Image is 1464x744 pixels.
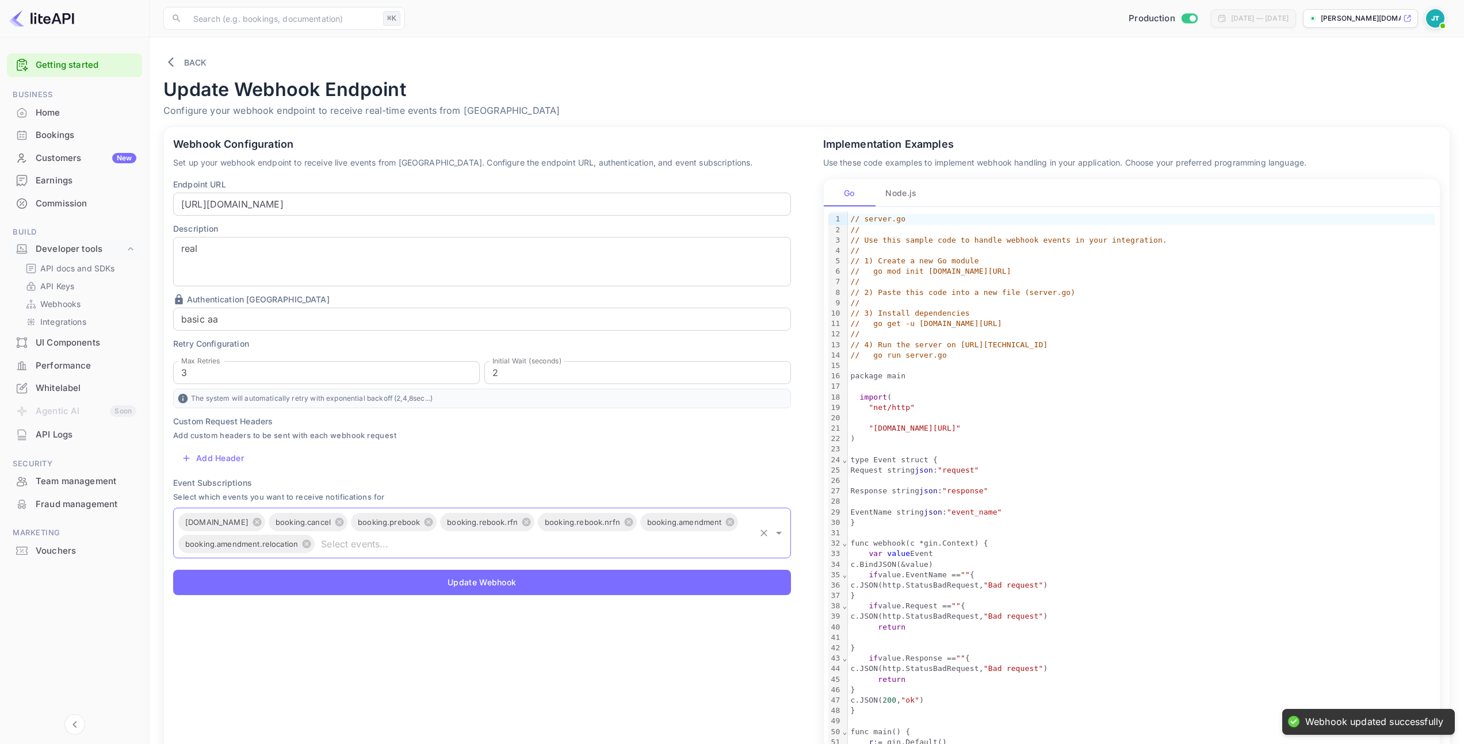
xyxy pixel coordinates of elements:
[40,262,115,274] p: API docs and SDKs
[828,402,842,413] div: 19
[823,156,1441,169] p: Use these code examples to implement webhook handling in your application. Choose your preferred ...
[828,695,842,705] div: 47
[7,124,142,147] div: Bookings
[828,664,842,674] div: 44
[36,243,125,256] div: Developer tools
[7,355,142,377] div: Performance
[173,477,791,489] p: Event Subscriptions
[828,455,842,465] div: 24
[316,536,753,552] input: Select events...
[173,338,791,350] p: Retry Configuration
[1305,716,1443,728] div: Webhook updated successfully
[538,516,627,529] span: booking.rebook.nrfn
[828,653,842,664] div: 43
[828,277,842,287] div: 7
[1321,13,1401,24] p: [PERSON_NAME][DOMAIN_NAME]...
[828,496,842,507] div: 28
[7,124,142,145] a: Bookings
[7,170,142,192] div: Earnings
[828,475,842,486] div: 26
[21,296,137,312] div: Webhooks
[848,664,1435,674] div: c.JSON(http.StatusBadRequest, )
[828,371,842,381] div: 16
[878,675,905,684] span: return
[842,654,847,662] span: Fold line
[828,319,842,329] div: 11
[828,423,842,434] div: 21
[850,340,1048,349] span: // 4) Run the server on [URL][TECHNICAL_ID]
[859,393,887,401] span: import
[7,355,142,376] a: Performance
[173,389,791,408] p: The system will automatically retry with exponential backoff ( 2 , 4 , 8 sec...)
[828,632,842,643] div: 41
[828,538,842,549] div: 32
[828,225,842,235] div: 2
[7,147,142,170] div: CustomersNew
[36,106,136,120] div: Home
[163,103,1450,117] p: Configure your webhook endpoint to receive real-time events from [GEOGRAPHIC_DATA]
[848,643,1435,653] div: }
[40,298,81,310] p: Webhooks
[842,570,847,579] span: Fold line
[828,287,842,298] div: 8
[173,308,791,331] input: Enter your secret token for authentication
[915,466,933,474] span: json
[961,570,970,579] span: ""
[984,612,1043,620] span: "Bad request"
[848,392,1435,402] div: (
[36,59,136,72] a: Getting started
[828,266,842,277] div: 6
[1426,9,1444,28] img: Julian Tabaku
[842,455,847,464] span: Fold line
[178,513,265,531] div: [DOMAIN_NAME]
[36,382,136,395] div: Whitelabel
[850,236,1167,244] span: // Use this sample code to handle webhook events in your integration.
[25,298,133,310] a: Webhooks
[163,78,1450,101] h4: Update Webhook Endpoint
[828,705,842,716] div: 48
[850,267,1011,275] span: // go mod init [DOMAIN_NAME][URL]
[7,493,142,515] a: Fraud management
[850,225,859,234] span: //
[828,392,842,402] div: 18
[36,197,136,210] div: Commission
[181,242,783,282] textarea: real
[882,696,896,704] span: 200
[984,664,1043,673] span: "Bad request"
[7,470,142,493] div: Team management
[173,156,791,169] p: Set up your webhook endpoint to receive live events from [GEOGRAPHIC_DATA]. Configure the endpoin...
[828,611,842,622] div: 39
[36,174,136,187] div: Earnings
[848,590,1435,601] div: }
[828,235,842,246] div: 3
[7,470,142,492] a: Team management
[7,332,142,353] a: UI Components
[40,280,74,292] p: API Keys
[36,359,136,373] div: Performance
[181,356,220,366] label: Max Retries
[7,332,142,354] div: UI Components
[173,193,791,216] input: https://your-domain.com/webhook
[848,371,1435,381] div: package main
[947,508,1002,516] span: "event_name"
[173,429,791,442] span: Add custom headers to be sent with each webhook request
[828,350,842,361] div: 14
[869,549,882,558] span: var
[848,486,1435,496] div: Response string :
[842,601,847,610] span: Fold line
[173,491,791,504] span: Select which events you want to receive notifications for
[173,136,791,152] p: Webhook Configuration
[21,313,137,330] div: Integrations
[842,539,847,547] span: Fold line
[828,246,842,256] div: 4
[640,516,729,529] span: booking.amendment
[850,351,947,359] span: // go run server.go
[36,475,136,488] div: Team management
[64,714,85,735] button: Collapse navigation
[828,308,842,319] div: 10
[869,403,915,412] span: "net/http"
[7,193,142,214] a: Commission
[828,716,842,726] div: 49
[173,570,791,595] button: Update Webhook
[848,517,1435,528] div: }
